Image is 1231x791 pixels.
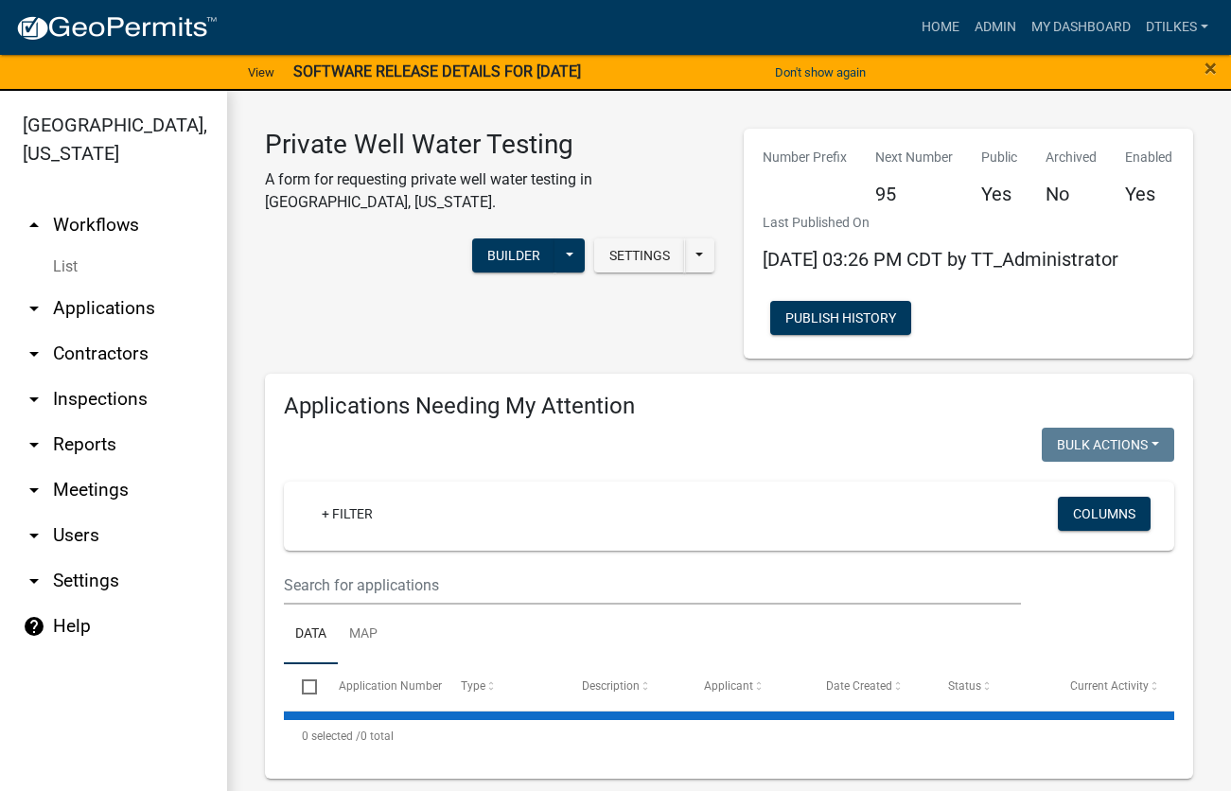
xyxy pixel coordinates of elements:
button: Close [1205,57,1217,79]
h5: 95 [875,183,953,205]
span: Type [461,679,485,693]
p: Enabled [1125,148,1172,167]
i: arrow_drop_down [23,570,45,592]
i: help [23,615,45,638]
h5: Yes [1125,183,1172,205]
input: Search for applications [284,566,1021,605]
p: Next Number [875,148,953,167]
span: × [1205,55,1217,81]
strong: SOFTWARE RELEASE DETAILS FOR [DATE] [293,62,581,80]
h5: No [1046,183,1097,205]
i: arrow_drop_down [23,524,45,547]
button: Publish History [770,301,911,335]
datatable-header-cell: Application Number [320,664,442,710]
button: Don't show again [767,57,873,88]
div: 0 total [284,712,1174,760]
p: Public [981,148,1017,167]
h4: Applications Needing My Attention [284,393,1174,420]
span: Applicant [704,679,753,693]
h3: Private Well Water Testing [265,129,715,161]
span: 0 selected / [302,729,361,743]
wm-modal-confirm: Workflow Publish History [770,311,911,326]
button: Bulk Actions [1042,428,1174,462]
h5: Yes [981,183,1017,205]
datatable-header-cell: Current Activity [1052,664,1174,710]
a: Admin [967,9,1024,45]
datatable-header-cell: Applicant [686,664,808,710]
span: Description [582,679,640,693]
datatable-header-cell: Select [284,664,320,710]
p: Archived [1046,148,1097,167]
span: Date Created [826,679,892,693]
a: My Dashboard [1024,9,1138,45]
button: Columns [1058,497,1151,531]
p: Number Prefix [763,148,847,167]
a: + Filter [307,497,388,531]
datatable-header-cell: Date Created [808,664,930,710]
span: [DATE] 03:26 PM CDT by TT_Administrator [763,248,1118,271]
p: A form for requesting private well water testing in [GEOGRAPHIC_DATA], [US_STATE]. [265,168,715,214]
button: Builder [472,238,555,272]
i: arrow_drop_up [23,214,45,237]
span: Current Activity [1070,679,1149,693]
button: Settings [594,238,685,272]
span: Application Number [339,679,442,693]
i: arrow_drop_down [23,433,45,456]
span: Status [948,679,981,693]
a: Data [284,605,338,665]
a: Home [914,9,967,45]
datatable-header-cell: Type [442,664,564,710]
p: Last Published On [763,213,1118,233]
i: arrow_drop_down [23,297,45,320]
datatable-header-cell: Status [930,664,1052,710]
datatable-header-cell: Description [564,664,686,710]
i: arrow_drop_down [23,343,45,365]
a: Map [338,605,389,665]
a: dtilkes [1138,9,1216,45]
i: arrow_drop_down [23,388,45,411]
a: View [240,57,282,88]
i: arrow_drop_down [23,479,45,501]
